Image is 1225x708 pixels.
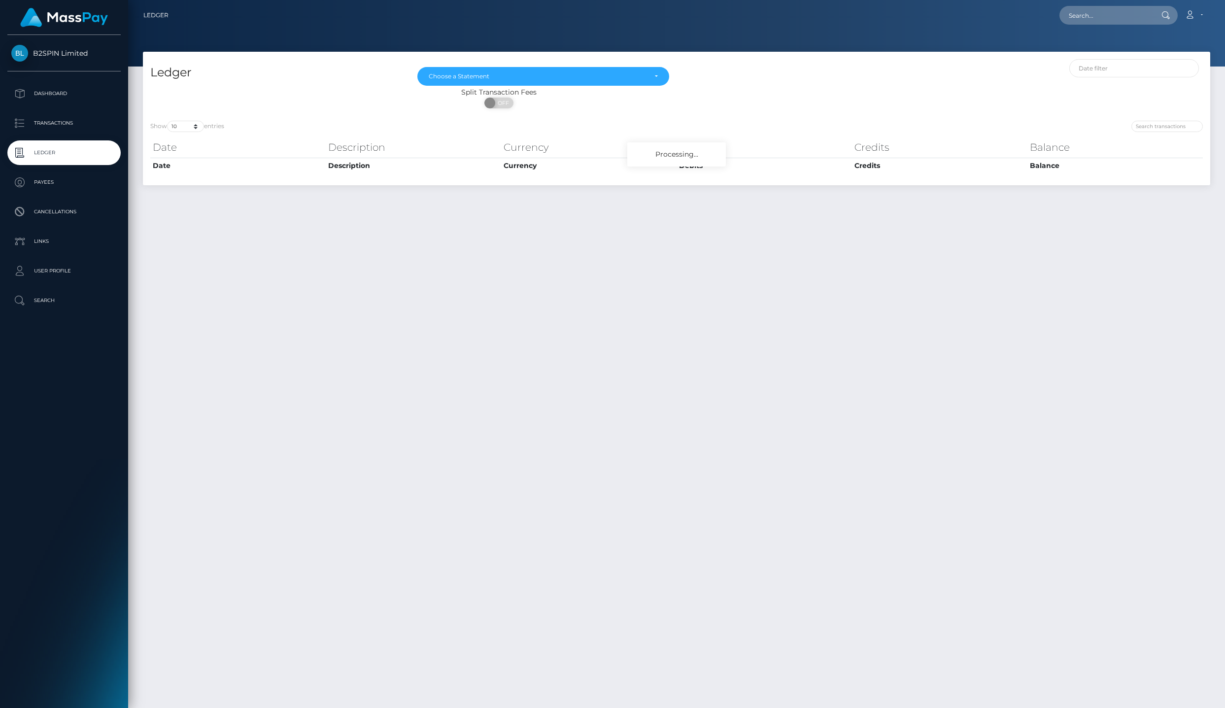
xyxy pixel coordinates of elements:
th: Date [150,137,326,157]
select: Showentries [167,121,204,132]
a: Payees [7,170,121,195]
th: Description [326,137,501,157]
input: Date filter [1069,59,1199,77]
div: Processing... [627,142,726,167]
a: Ledger [143,5,169,26]
a: Dashboard [7,81,121,106]
div: Choose a Statement [429,72,647,80]
th: Date [150,158,326,173]
a: Search [7,288,121,313]
th: Credits [852,137,1027,157]
a: Transactions [7,111,121,135]
div: Split Transaction Fees [143,87,854,98]
p: Search [11,293,117,308]
img: MassPay Logo [20,8,108,27]
th: Currency [501,158,677,173]
a: Cancellations [7,200,121,224]
a: Links [7,229,121,254]
h4: Ledger [150,64,403,81]
th: Debits [677,137,852,157]
button: Choose a Statement [417,67,670,86]
th: Balance [1027,158,1203,173]
th: Balance [1027,137,1203,157]
label: Show entries [150,121,224,132]
img: B2SPIN Limited [11,45,28,62]
p: Cancellations [11,204,117,219]
span: B2SPIN Limited [7,49,121,58]
input: Search transactions [1131,121,1203,132]
th: Currency [501,137,677,157]
p: Transactions [11,116,117,131]
span: OFF [490,98,514,108]
th: Credits [852,158,1027,173]
p: User Profile [11,264,117,278]
p: Payees [11,175,117,190]
a: Ledger [7,140,121,165]
a: User Profile [7,259,121,283]
th: Debits [677,158,852,173]
p: Links [11,234,117,249]
p: Dashboard [11,86,117,101]
p: Ledger [11,145,117,160]
th: Description [326,158,501,173]
input: Search... [1059,6,1152,25]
